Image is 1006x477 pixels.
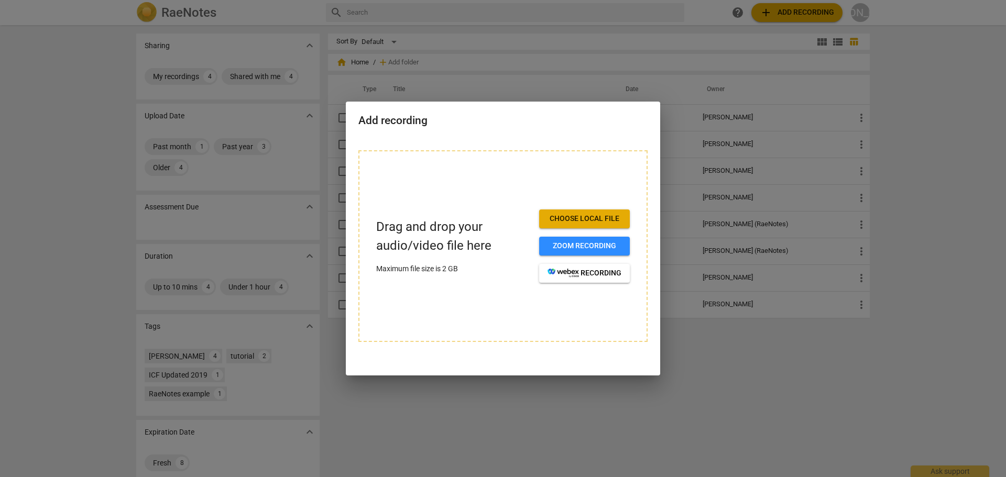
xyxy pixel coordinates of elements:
[548,241,621,251] span: Zoom recording
[358,114,648,127] h2: Add recording
[376,218,531,254] p: Drag and drop your audio/video file here
[539,264,630,283] button: recording
[539,237,630,256] button: Zoom recording
[539,209,630,228] button: Choose local file
[376,263,531,274] p: Maximum file size is 2 GB
[548,214,621,224] span: Choose local file
[548,268,621,279] span: recording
